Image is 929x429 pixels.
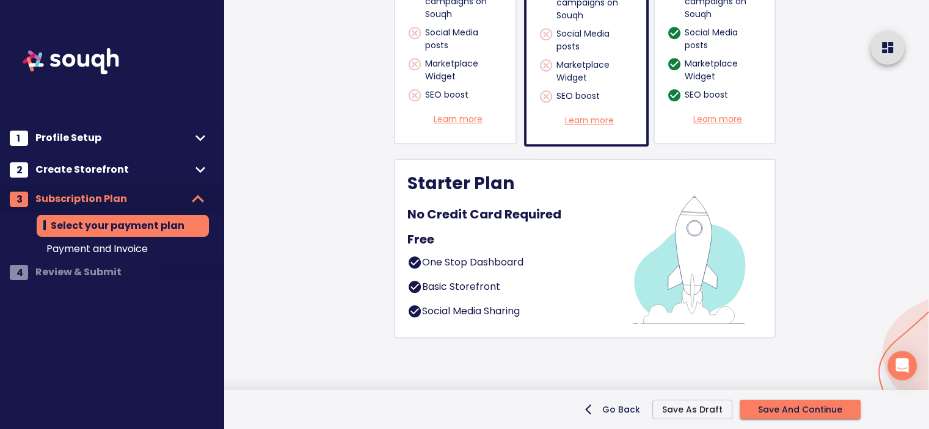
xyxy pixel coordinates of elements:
span: Subscription Plan [35,190,186,207]
a: Learn more [565,114,614,127]
img: Premium.svg [614,172,762,325]
span: Save And Continue [758,402,842,417]
a: Learn more [693,113,742,126]
div: SEO boost [415,88,503,107]
span: 2 [16,162,23,178]
span: 3 [16,192,23,207]
span: Profile Setup [35,129,191,146]
button: Save And Continue [740,400,861,419]
p: Basic Storefront [422,279,500,301]
button: Save As Draft [652,400,732,419]
div: Marketplace Widget [415,57,503,83]
span: Select your payment plan [46,217,199,234]
p: Social Media Sharing [422,304,520,325]
div: Marketplace Widget [547,59,634,84]
div: SEO boost [675,88,762,107]
div: Social Media posts [415,26,503,52]
h5: Starter Plan [407,172,514,201]
span: Create Storefront [35,161,191,178]
p: Free [407,230,434,248]
a: Learn more [434,113,483,126]
p: One Stop Dashboard [422,255,523,276]
div: Social Media posts [547,27,634,53]
span: 1 [16,131,20,146]
p: No Credit Card Required [407,205,561,223]
div: Marketplace Widget [675,57,762,83]
div: Social Media posts [675,26,762,52]
button: home [870,31,905,65]
span: Save As Draft [662,404,723,415]
div: Open Intercom Messenger [887,351,917,380]
button: Go Back [583,400,645,419]
span: Payment and Invoice [46,242,199,256]
div: SEO boost [547,90,634,108]
div: Select your payment plan [37,215,209,237]
div: Payment and Invoice [37,239,209,259]
span: Go Back [588,403,640,416]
